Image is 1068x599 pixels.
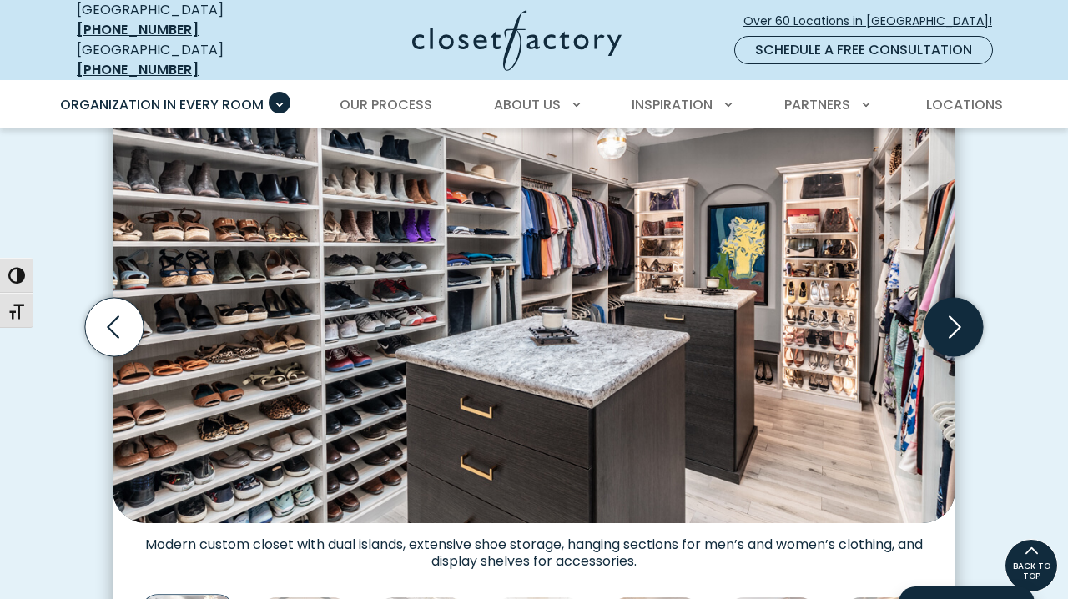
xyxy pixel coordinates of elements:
[784,95,850,114] span: Partners
[743,7,1006,36] a: Over 60 Locations in [GEOGRAPHIC_DATA]!
[494,95,561,114] span: About Us
[1005,561,1057,581] span: BACK TO TOP
[113,523,955,570] figcaption: Modern custom closet with dual islands, extensive shoe storage, hanging sections for men’s and wo...
[743,13,1005,30] span: Over 60 Locations in [GEOGRAPHIC_DATA]!
[1005,539,1058,592] a: BACK TO TOP
[632,95,713,114] span: Inspiration
[918,291,990,363] button: Next slide
[78,291,150,363] button: Previous slide
[48,82,1020,128] nav: Primary Menu
[412,10,622,71] img: Closet Factory Logo
[734,36,993,64] a: Schedule a Free Consultation
[60,95,264,114] span: Organization in Every Room
[77,20,199,39] a: [PHONE_NUMBER]
[926,95,1003,114] span: Locations
[77,60,199,79] a: [PHONE_NUMBER]
[77,40,281,80] div: [GEOGRAPHIC_DATA]
[113,84,955,523] img: Modern custom closet with dual islands, extensive shoe storage, hanging sections for men’s and wo...
[340,95,432,114] span: Our Process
